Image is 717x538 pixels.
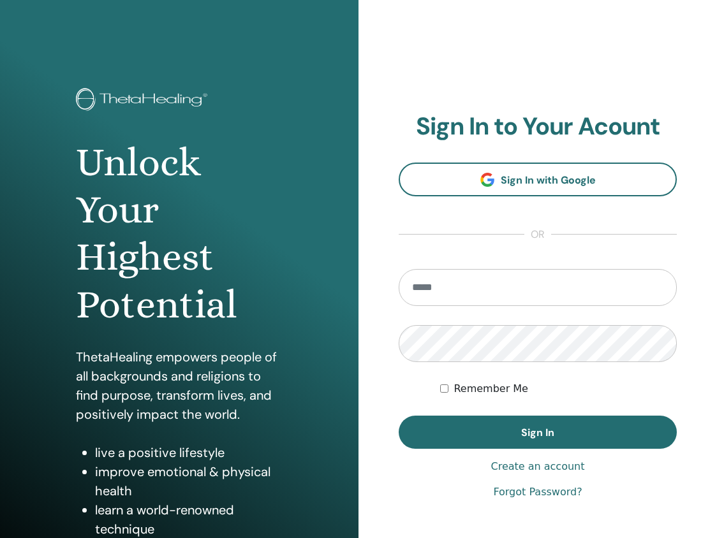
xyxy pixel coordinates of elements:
[454,381,528,396] label: Remember Me
[76,139,283,329] h1: Unlock Your Highest Potential
[521,426,554,439] span: Sign In
[440,381,677,396] div: Keep me authenticated indefinitely or until I manually logout
[493,484,582,500] a: Forgot Password?
[524,227,551,242] span: or
[399,163,677,196] a: Sign In with Google
[95,462,283,500] li: improve emotional & physical health
[76,347,283,424] p: ThetaHealing empowers people of all backgrounds and religions to find purpose, transform lives, a...
[399,416,677,449] button: Sign In
[95,443,283,462] li: live a positive lifestyle
[501,173,596,187] span: Sign In with Google
[399,112,677,142] h2: Sign In to Your Acount
[491,459,584,474] a: Create an account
